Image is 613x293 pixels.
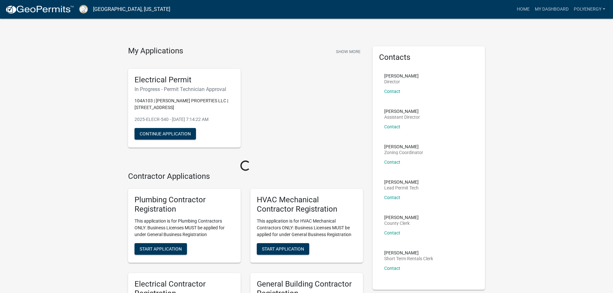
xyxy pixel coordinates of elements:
[384,160,400,165] a: Contact
[333,46,363,57] button: Show More
[384,109,420,114] p: [PERSON_NAME]
[384,150,423,155] p: Zoning Coordinator
[135,97,234,111] p: 104A103 | [PERSON_NAME] PROPERTIES LLC | [STREET_ADDRESS]
[514,3,532,15] a: Home
[384,215,419,220] p: [PERSON_NAME]
[135,86,234,92] h6: In Progress - Permit Technician Approval
[257,243,309,255] button: Start Application
[135,243,187,255] button: Start Application
[79,5,88,14] img: Putnam County, Georgia
[379,53,479,62] h5: Contacts
[257,195,357,214] h5: HVAC Mechanical Contractor Registration
[128,46,183,56] h4: My Applications
[384,256,433,261] p: Short Term Rentals Clerk
[384,230,400,235] a: Contact
[532,3,571,15] a: My Dashboard
[93,4,170,15] a: [GEOGRAPHIC_DATA], [US_STATE]
[384,124,400,129] a: Contact
[384,195,400,200] a: Contact
[135,128,196,140] button: Continue Application
[384,221,419,225] p: County Clerk
[384,74,419,78] p: [PERSON_NAME]
[135,195,234,214] h5: Plumbing Contractor Registration
[128,172,363,181] h4: Contractor Applications
[135,218,234,238] p: This application is for Plumbing Contractors ONLY: Business Licenses MUST be applied for under Ge...
[135,116,234,123] p: 2025-ELECR-540 - [DATE] 7:14:22 AM
[571,3,608,15] a: Polyenergy
[384,144,423,149] p: [PERSON_NAME]
[384,251,433,255] p: [PERSON_NAME]
[384,186,419,190] p: Lead Permit Tech
[135,75,234,85] h5: Electrical Permit
[384,266,400,271] a: Contact
[140,246,182,251] span: Start Application
[384,79,419,84] p: Director
[384,89,400,94] a: Contact
[384,180,419,184] p: [PERSON_NAME]
[257,218,357,238] p: This application is for HVAC Mechanical Contractors ONLY: Business Licenses MUST be applied for u...
[262,246,304,251] span: Start Application
[384,115,420,119] p: Assistant Director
